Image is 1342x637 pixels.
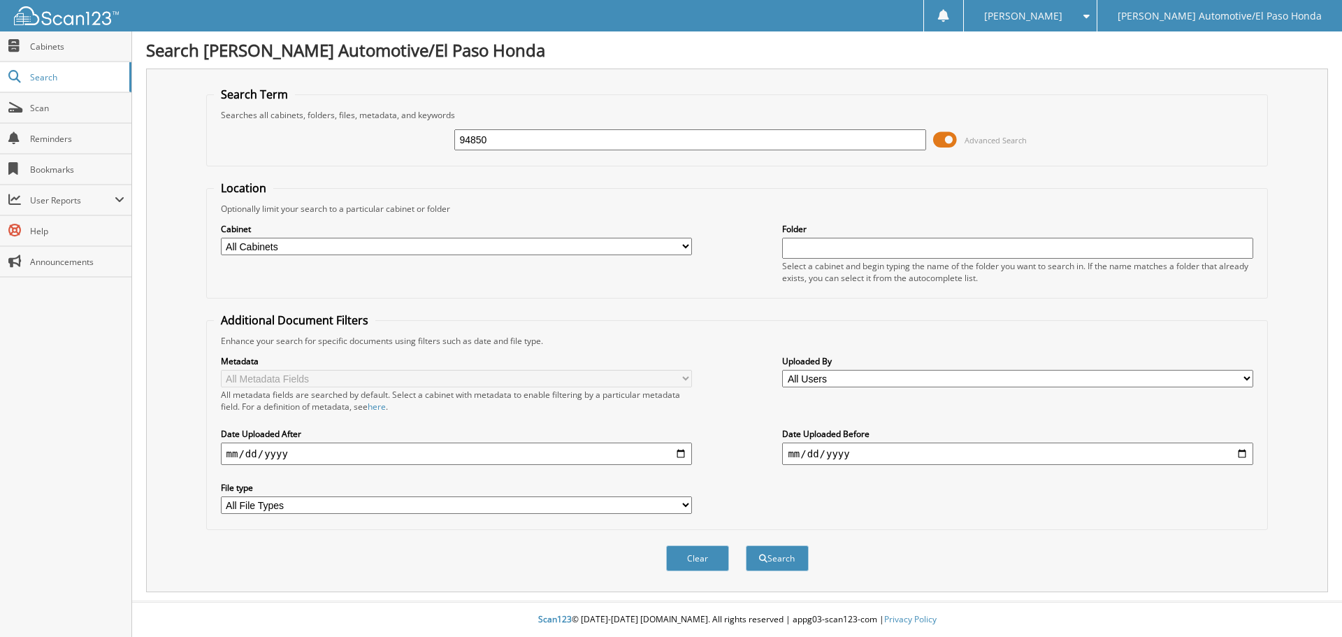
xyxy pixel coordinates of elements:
[14,6,119,25] img: scan123-logo-white.svg
[30,164,124,176] span: Bookmarks
[984,12,1062,20] span: [PERSON_NAME]
[214,335,1261,347] div: Enhance your search for specific documents using filters such as date and file type.
[782,223,1253,235] label: Folder
[746,545,809,571] button: Search
[782,428,1253,440] label: Date Uploaded Before
[666,545,729,571] button: Clear
[214,109,1261,121] div: Searches all cabinets, folders, files, metadata, and keywords
[214,203,1261,215] div: Optionally limit your search to a particular cabinet or folder
[30,194,115,206] span: User Reports
[214,313,375,328] legend: Additional Document Filters
[221,389,692,413] div: All metadata fields are searched by default. Select a cabinet with metadata to enable filtering b...
[368,401,386,413] a: here
[132,603,1342,637] div: © [DATE]-[DATE] [DOMAIN_NAME]. All rights reserved | appg03-scan123-com |
[30,225,124,237] span: Help
[221,428,692,440] label: Date Uploaded After
[30,102,124,114] span: Scan
[965,135,1027,145] span: Advanced Search
[221,355,692,367] label: Metadata
[538,613,572,625] span: Scan123
[221,223,692,235] label: Cabinet
[30,133,124,145] span: Reminders
[221,443,692,465] input: start
[1118,12,1322,20] span: [PERSON_NAME] Automotive/El Paso Honda
[1272,570,1342,637] iframe: Chat Widget
[782,443,1253,465] input: end
[884,613,937,625] a: Privacy Policy
[30,71,122,83] span: Search
[30,256,124,268] span: Announcements
[146,38,1328,62] h1: Search [PERSON_NAME] Automotive/El Paso Honda
[214,87,295,102] legend: Search Term
[221,482,692,494] label: File type
[214,180,273,196] legend: Location
[782,260,1253,284] div: Select a cabinet and begin typing the name of the folder you want to search in. If the name match...
[782,355,1253,367] label: Uploaded By
[30,41,124,52] span: Cabinets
